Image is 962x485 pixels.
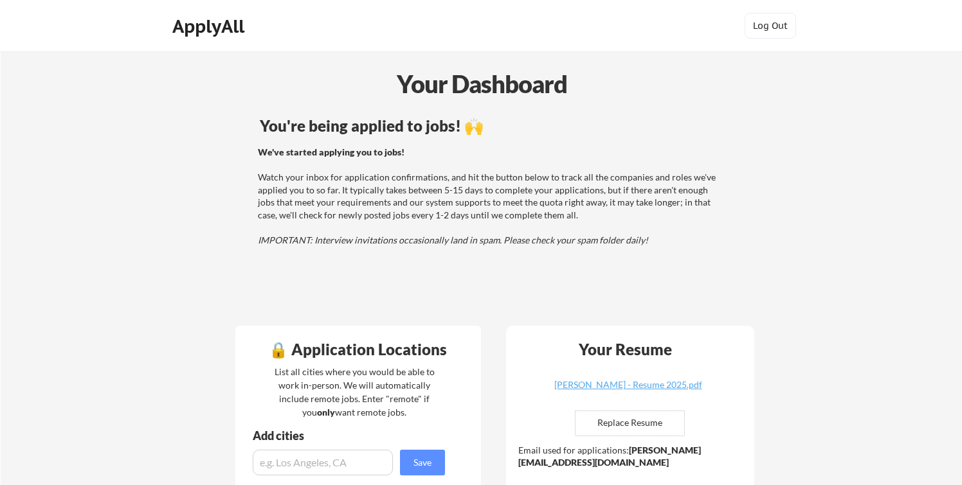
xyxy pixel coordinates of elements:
div: Your Resume [562,342,689,357]
strong: We've started applying you to jobs! [258,146,404,157]
div: Your Dashboard [1,66,962,102]
div: ApplyAll [172,15,248,37]
div: Watch your inbox for application confirmations, and hit the button below to track all the compani... [258,146,721,247]
button: Log Out [745,13,796,39]
input: e.g. Los Angeles, CA [253,450,393,475]
strong: [PERSON_NAME][EMAIL_ADDRESS][DOMAIN_NAME] [518,445,701,468]
em: IMPORTANT: Interview invitations occasionally land in spam. Please check your spam folder daily! [258,234,648,245]
strong: only [317,407,335,418]
div: You're being applied to jobs! 🙌 [260,118,723,134]
a: [PERSON_NAME] - Resume 2025.pdf [552,380,705,400]
button: Save [400,450,445,475]
div: Add cities [253,430,448,441]
div: 🔒 Application Locations [239,342,478,357]
div: List all cities where you would be able to work in-person. We will automatically include remote j... [266,365,443,419]
div: [PERSON_NAME] - Resume 2025.pdf [552,380,705,389]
